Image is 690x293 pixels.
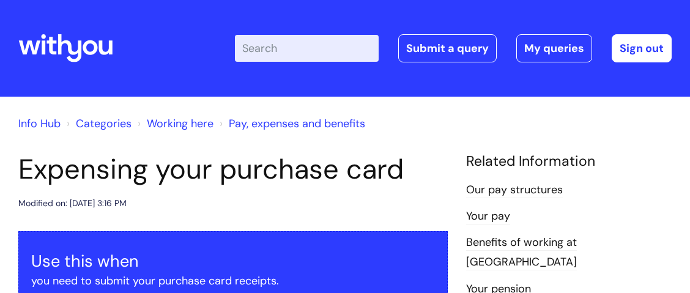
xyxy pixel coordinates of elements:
div: Modified on: [DATE] 3:16 PM [18,196,127,211]
a: Our pay structures [466,182,563,198]
h4: Related Information [466,153,672,170]
a: Sign out [612,34,672,62]
input: Search [235,35,379,62]
li: Working here [135,114,213,133]
a: Benefits of working at [GEOGRAPHIC_DATA] [466,235,577,270]
a: Submit a query [398,34,497,62]
a: Pay, expenses and benefits [229,116,365,131]
a: My queries [516,34,592,62]
div: | - [235,34,672,62]
p: you need to submit your purchase card receipts. [31,271,435,291]
li: Solution home [64,114,132,133]
a: Categories [76,116,132,131]
li: Pay, expenses and benefits [217,114,365,133]
h3: Use this when [31,251,435,271]
h1: Expensing your purchase card [18,153,448,186]
a: Info Hub [18,116,61,131]
a: Working here [147,116,213,131]
a: Your pay [466,209,510,224]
